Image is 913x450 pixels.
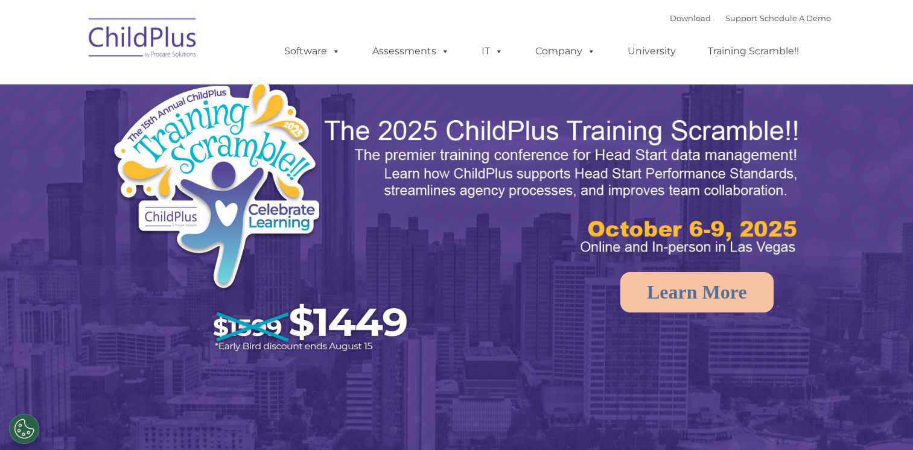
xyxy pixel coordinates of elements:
[670,13,711,23] a: Download
[670,13,831,23] font: |
[725,13,757,23] a: Support
[760,13,831,23] a: Schedule A Demo
[616,39,688,63] a: University
[696,39,811,63] a: Training Scramble!!
[360,39,462,63] a: Assessments
[9,414,39,444] button: Cookies Settings
[83,10,203,70] img: ChildPlus by Procare Solutions
[272,39,352,63] a: Software
[469,39,515,63] a: IT
[620,272,774,312] a: Learn More
[523,39,608,63] a: Company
